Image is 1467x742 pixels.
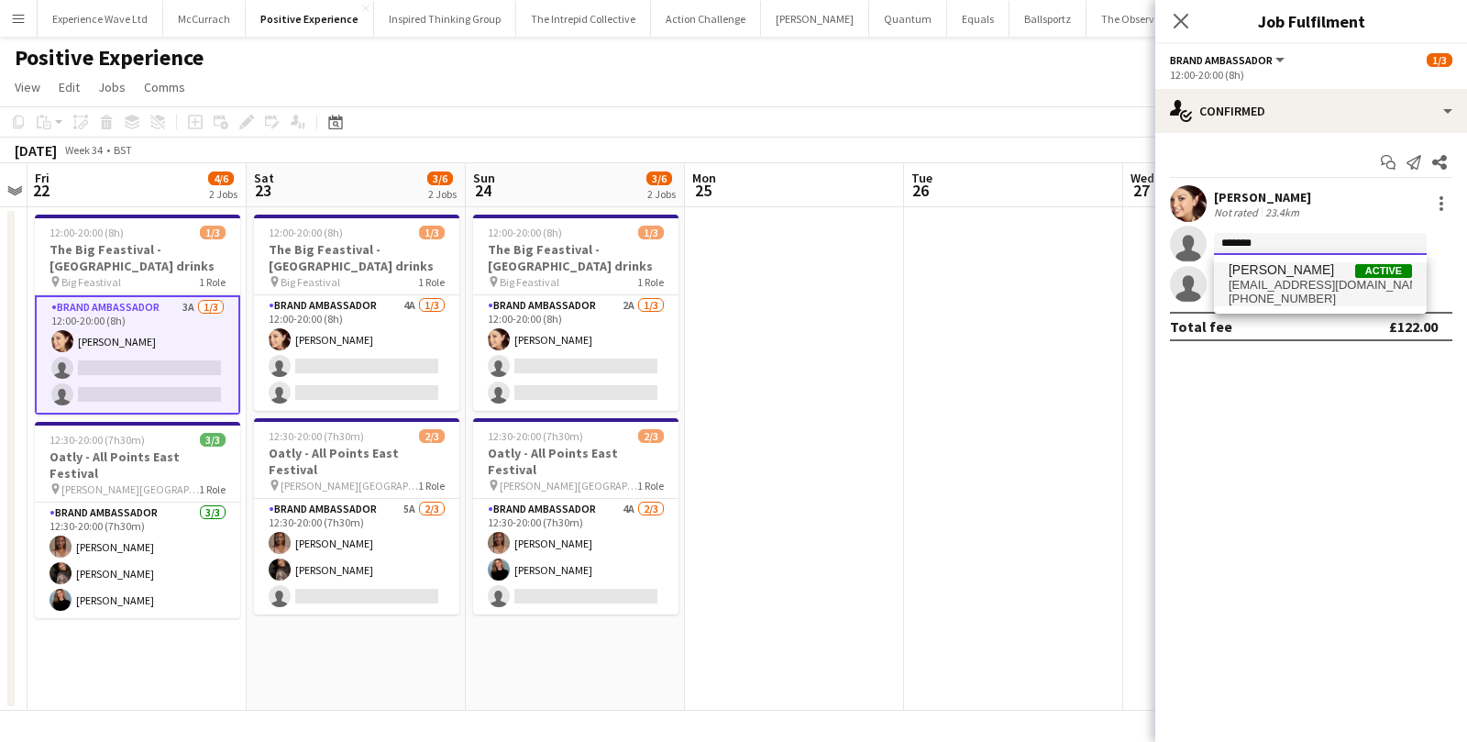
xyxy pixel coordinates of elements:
[651,1,761,37] button: Action Challenge
[61,482,199,496] span: [PERSON_NAME][GEOGRAPHIC_DATA]
[1214,189,1311,205] div: [PERSON_NAME]
[1262,205,1303,219] div: 23.4km
[1229,278,1412,293] span: owenprince@aol.com
[35,422,240,618] app-job-card: 12:30-20:00 (7h30m)3/3Oatly - All Points East Festival [PERSON_NAME][GEOGRAPHIC_DATA]1 RoleBrand ...
[7,75,48,99] a: View
[144,79,185,95] span: Comms
[114,143,132,157] div: BST
[61,275,121,289] span: Big Feastival
[637,275,664,289] span: 1 Role
[692,170,716,186] span: Mon
[1128,180,1154,201] span: 27
[1170,317,1232,336] div: Total fee
[254,295,459,411] app-card-role: Brand Ambassador4A1/312:00-20:00 (8h)[PERSON_NAME]
[473,499,678,615] app-card-role: Brand Ambassador4A2/312:30-20:00 (7h30m)[PERSON_NAME][PERSON_NAME]
[911,170,932,186] span: Tue
[32,180,50,201] span: 22
[1170,68,1452,82] div: 12:00-20:00 (8h)
[473,445,678,478] h3: Oatly - All Points East Festival
[15,79,40,95] span: View
[418,275,445,289] span: 1 Role
[163,1,246,37] button: McCurrach
[1170,53,1273,67] span: Brand Ambassador
[246,1,374,37] button: Positive Experience
[374,1,516,37] button: Inspired Thinking Group
[269,429,364,443] span: 12:30-20:00 (7h30m)
[637,479,664,493] span: 1 Role
[1355,264,1412,278] span: Active
[61,143,106,157] span: Week 34
[1086,1,1179,37] button: The Observer
[35,449,240,482] h3: Oatly - All Points East Festival
[427,172,453,185] span: 3/6
[638,429,664,443] span: 2/3
[428,187,457,201] div: 2 Jobs
[208,172,234,185] span: 4/6
[281,275,340,289] span: Big Feastival
[1229,262,1334,278] span: Owen Prince
[638,226,664,239] span: 1/3
[254,241,459,274] h3: The Big Feastival - [GEOGRAPHIC_DATA] drinks
[689,180,716,201] span: 25
[254,418,459,615] app-job-card: 12:30-20:00 (7h30m)2/3Oatly - All Points East Festival [PERSON_NAME][GEOGRAPHIC_DATA]1 RoleBrand ...
[51,75,87,99] a: Edit
[1214,205,1262,219] div: Not rated
[909,180,932,201] span: 26
[50,226,124,239] span: 12:00-20:00 (8h)
[200,433,226,447] span: 3/3
[516,1,651,37] button: The Intrepid Collective
[1170,53,1287,67] button: Brand Ambassador
[35,295,240,415] app-card-role: Brand Ambassador3A1/312:00-20:00 (8h)[PERSON_NAME]
[200,226,226,239] span: 1/3
[473,215,678,411] app-job-card: 12:00-20:00 (8h)1/3The Big Feastival - [GEOGRAPHIC_DATA] drinks Big Feastival1 RoleBrand Ambassad...
[1155,9,1467,33] h3: Job Fulfilment
[15,141,57,160] div: [DATE]
[1389,317,1438,336] div: £122.00
[269,226,343,239] span: 12:00-20:00 (8h)
[470,180,495,201] span: 24
[35,241,240,274] h3: The Big Feastival - [GEOGRAPHIC_DATA] drinks
[1131,170,1154,186] span: Wed
[281,479,418,493] span: [PERSON_NAME][GEOGRAPHIC_DATA]
[947,1,1009,37] button: Equals
[50,433,145,447] span: 12:30-20:00 (7h30m)
[473,418,678,615] app-job-card: 12:30-20:00 (7h30m)2/3Oatly - All Points East Festival [PERSON_NAME][GEOGRAPHIC_DATA]1 RoleBrand ...
[473,170,495,186] span: Sun
[137,75,193,99] a: Comms
[38,1,163,37] button: Experience Wave Ltd
[1427,53,1452,67] span: 1/3
[646,172,672,185] span: 3/6
[98,79,126,95] span: Jobs
[473,241,678,274] h3: The Big Feastival - [GEOGRAPHIC_DATA] drinks
[1155,89,1467,133] div: Confirmed
[91,75,133,99] a: Jobs
[251,180,274,201] span: 23
[500,479,637,493] span: [PERSON_NAME][GEOGRAPHIC_DATA]
[35,215,240,415] app-job-card: 12:00-20:00 (8h)1/3The Big Feastival - [GEOGRAPHIC_DATA] drinks Big Feastival1 RoleBrand Ambassad...
[418,479,445,493] span: 1 Role
[59,79,80,95] span: Edit
[1229,292,1412,306] span: +447877310417
[488,226,562,239] span: 12:00-20:00 (8h)
[647,187,676,201] div: 2 Jobs
[254,499,459,615] app-card-role: Brand Ambassador5A2/312:30-20:00 (7h30m)[PERSON_NAME][PERSON_NAME]
[35,170,50,186] span: Fri
[35,503,240,618] app-card-role: Brand Ambassador3/312:30-20:00 (7h30m)[PERSON_NAME][PERSON_NAME][PERSON_NAME]
[199,482,226,496] span: 1 Role
[15,44,204,72] h1: Positive Experience
[254,215,459,411] app-job-card: 12:00-20:00 (8h)1/3The Big Feastival - [GEOGRAPHIC_DATA] drinks Big Feastival1 RoleBrand Ambassad...
[500,275,559,289] span: Big Feastival
[199,275,226,289] span: 1 Role
[473,295,678,411] app-card-role: Brand Ambassador2A1/312:00-20:00 (8h)[PERSON_NAME]
[209,187,237,201] div: 2 Jobs
[419,429,445,443] span: 2/3
[488,429,583,443] span: 12:30-20:00 (7h30m)
[254,170,274,186] span: Sat
[419,226,445,239] span: 1/3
